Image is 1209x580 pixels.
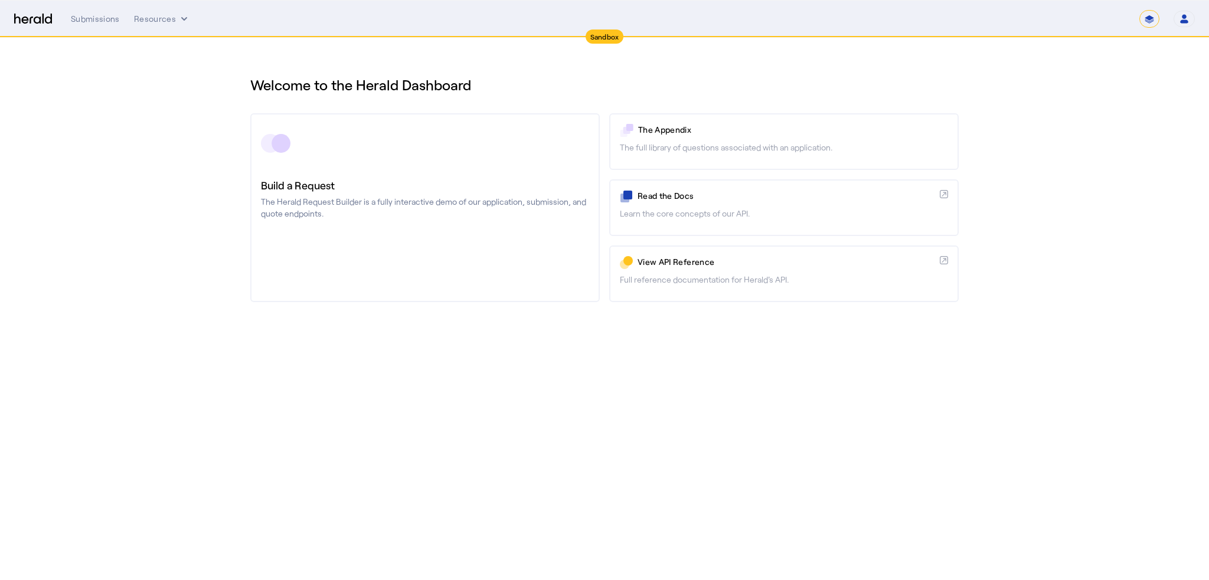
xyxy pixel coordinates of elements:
[261,196,589,219] p: The Herald Request Builder is a fully interactive demo of our application, submission, and quote ...
[609,179,959,236] a: Read the DocsLearn the core concepts of our API.
[638,256,935,268] p: View API Reference
[14,14,52,25] img: Herald Logo
[586,30,624,44] div: Sandbox
[620,208,948,219] p: Learn the core concepts of our API.
[71,13,120,25] div: Submissions
[609,113,959,170] a: The AppendixThe full library of questions associated with an application.
[638,190,935,202] p: Read the Docs
[261,177,589,194] h3: Build a Request
[250,76,959,94] h1: Welcome to the Herald Dashboard
[250,113,600,302] a: Build a RequestThe Herald Request Builder is a fully interactive demo of our application, submiss...
[134,13,190,25] button: Resources dropdown menu
[638,124,948,136] p: The Appendix
[609,245,959,302] a: View API ReferenceFull reference documentation for Herald's API.
[620,274,948,286] p: Full reference documentation for Herald's API.
[620,142,948,153] p: The full library of questions associated with an application.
